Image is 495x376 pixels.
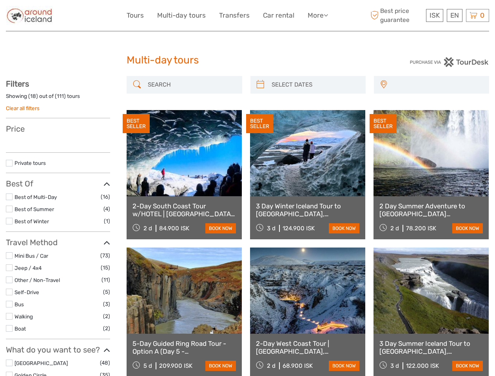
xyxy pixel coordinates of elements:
[123,114,150,134] div: BEST SELLER
[256,202,359,218] a: 3 Day Winter Iceland Tour to [GEOGRAPHIC_DATA], [GEOGRAPHIC_DATA], [GEOGRAPHIC_DATA] and [GEOGRAP...
[103,287,110,296] span: (5)
[15,194,57,200] a: Best of Multi-Day
[6,6,53,25] img: Around Iceland
[101,192,110,201] span: (16)
[100,358,110,367] span: (48)
[104,217,110,226] span: (1)
[6,92,110,105] div: Showing ( ) out of ( ) tours
[379,202,483,218] a: 2 Day Summer Adventure to [GEOGRAPHIC_DATA] [GEOGRAPHIC_DATA], Glacier Hiking, [GEOGRAPHIC_DATA],...
[15,218,49,224] a: Best of Winter
[159,362,192,369] div: 209.900 ISK
[15,253,48,259] a: Mini Bus / Car
[329,361,359,371] a: book now
[390,362,399,369] span: 3 d
[127,10,144,21] a: Tours
[410,57,489,67] img: PurchaseViaTourDesk.png
[15,160,46,166] a: Private tours
[157,10,206,21] a: Multi-day tours
[143,362,152,369] span: 5 d
[127,54,368,67] h1: Multi-day tours
[6,179,110,188] h3: Best Of
[6,345,110,354] h3: What do you want to see?
[15,265,42,271] a: Jeep / 4x4
[159,225,189,232] div: 84.900 ISK
[479,11,486,19] span: 0
[143,225,152,232] span: 2 d
[452,361,483,371] a: book now
[430,11,440,19] span: ISK
[103,324,110,333] span: (2)
[6,105,40,111] a: Clear all filters
[283,225,315,232] div: 124.900 ISK
[15,289,39,295] a: Self-Drive
[30,92,36,100] label: 18
[15,301,24,307] a: Bus
[379,340,483,356] a: 3 Day Summer Iceland Tour to [GEOGRAPHIC_DATA], [GEOGRAPHIC_DATA] with Glacier Lagoon & Glacier Hike
[6,238,110,247] h3: Travel Method
[15,360,68,366] a: [GEOGRAPHIC_DATA]
[15,325,26,332] a: Boat
[329,223,359,233] a: book now
[103,300,110,309] span: (3)
[205,361,236,371] a: book now
[406,362,439,369] div: 122.000 ISK
[308,10,328,21] a: More
[256,340,359,356] a: 2-Day West Coast Tour | [GEOGRAPHIC_DATA], [GEOGRAPHIC_DATA] w/Canyon Baths
[219,10,250,21] a: Transfers
[103,204,110,213] span: (4)
[370,114,397,134] div: BEST SELLER
[283,362,313,369] div: 68.900 ISK
[205,223,236,233] a: book now
[6,79,29,89] strong: Filters
[15,206,54,212] a: Best of Summer
[102,275,110,284] span: (11)
[267,225,276,232] span: 3 d
[263,10,294,21] a: Car rental
[100,251,110,260] span: (73)
[57,92,64,100] label: 111
[132,202,236,218] a: 2-Day South Coast Tour w/HOTEL | [GEOGRAPHIC_DATA], [GEOGRAPHIC_DATA], [GEOGRAPHIC_DATA] & Waterf...
[390,225,399,232] span: 2 d
[15,313,33,320] a: Walking
[268,78,362,92] input: SELECT DATES
[145,78,238,92] input: SEARCH
[246,114,273,134] div: BEST SELLER
[132,340,236,356] a: 5-Day Guided Ring Road Tour - Option A (Day 5 - [GEOGRAPHIC_DATA])
[452,223,483,233] a: book now
[101,263,110,272] span: (15)
[368,7,424,24] span: Best price guarantee
[15,277,60,283] a: Other / Non-Travel
[447,9,462,22] div: EN
[6,124,110,134] h3: Price
[103,312,110,321] span: (2)
[267,362,276,369] span: 2 d
[406,225,436,232] div: 78.200 ISK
